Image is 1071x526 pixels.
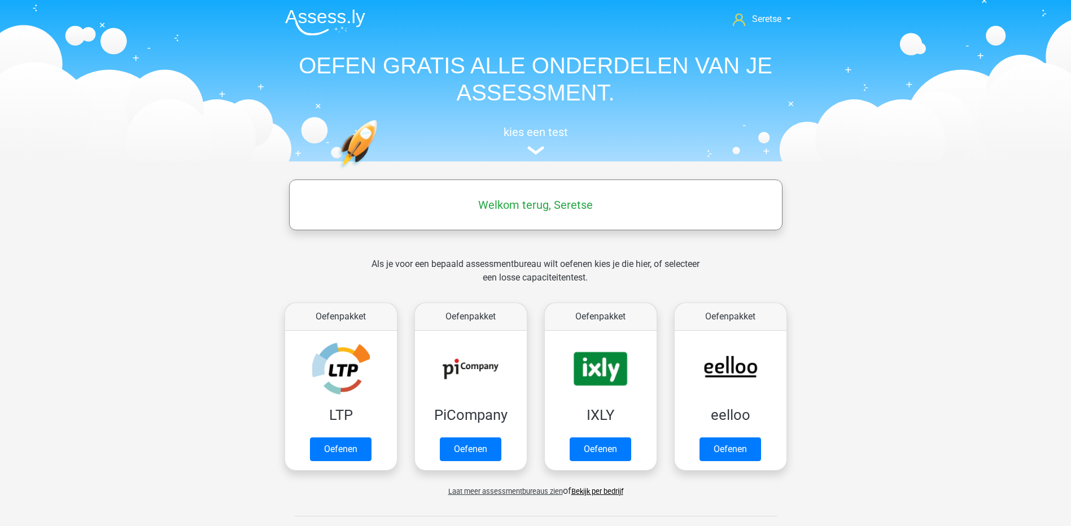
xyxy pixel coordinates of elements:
a: Oefenen [700,437,761,461]
a: Seretse [728,12,795,26]
a: Oefenen [570,437,631,461]
h5: Welkom terug, Seretse [295,198,777,212]
div: Als je voor een bepaald assessmentbureau wilt oefenen kies je die hier, of selecteer een losse ca... [362,257,709,298]
span: Seretse [752,14,781,24]
h5: kies een test [276,125,795,139]
a: Oefenen [310,437,371,461]
h1: OEFEN GRATIS ALLE ONDERDELEN VAN JE ASSESSMENT. [276,52,795,106]
div: of [276,475,795,498]
a: Bekijk per bedrijf [571,487,623,496]
img: Assessly [285,9,365,36]
img: oefenen [338,120,421,222]
a: Oefenen [440,437,501,461]
img: assessment [527,146,544,155]
a: kies een test [276,125,795,155]
span: Laat meer assessmentbureaus zien [448,487,563,496]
